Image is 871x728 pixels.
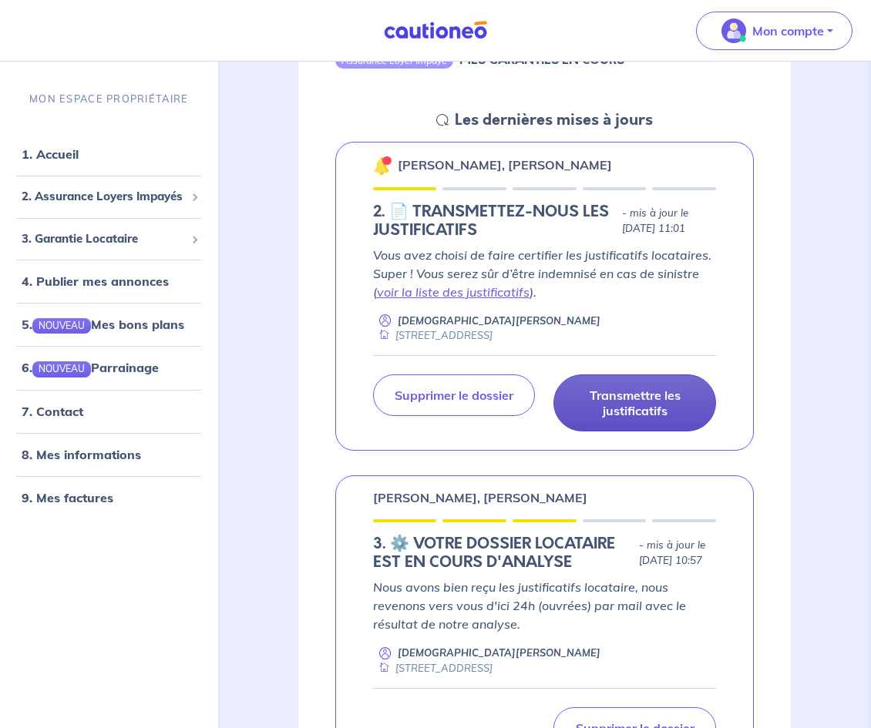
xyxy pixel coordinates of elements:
[373,661,493,676] div: [STREET_ADDRESS]
[398,646,600,660] p: [DEMOGRAPHIC_DATA][PERSON_NAME]
[373,488,587,507] p: [PERSON_NAME], [PERSON_NAME]
[22,489,113,505] a: 9. Mes factures
[22,146,79,162] a: 1. Accueil
[373,374,536,416] a: Supprimer le dossier
[373,578,717,633] p: Nous avons bien reçu les justificatifs locataire, nous revenons vers vous d'ici 24h (ouvrées) par...
[378,21,493,40] img: Cautioneo
[22,446,141,461] a: 8. Mes informations
[459,52,624,67] h6: MES GARANTIES EN COURS
[696,12,853,50] button: illu_account_valid_menu.svgMon compte
[22,273,169,289] a: 4. Publier mes annonces
[6,139,212,169] div: 1. Accueil
[6,266,212,297] div: 4. Publier mes annonces
[22,403,83,418] a: 7. Contact
[455,111,653,129] h5: Les dernières mises à jours
[6,223,212,253] div: 3. Garantie Locataire
[752,22,824,40] p: Mon compte
[22,360,159,375] a: 6.NOUVEAUParrainage
[6,309,212,340] div: 5.NOUVEAUMes bons plans
[398,156,612,174] p: [PERSON_NAME], [PERSON_NAME]
[6,395,212,426] div: 7. Contact
[6,182,212,212] div: 2. Assurance Loyers Impayés
[622,206,716,237] p: - mis à jour le [DATE] 11:01
[6,438,212,469] div: 8. Mes informations
[22,188,185,206] span: 2. Assurance Loyers Impayés
[6,481,212,512] div: 9. Mes factures
[373,535,633,572] h5: 3.︎ ⚙️ VOTRE DOSSIER LOCATAIRE EST EN COURS D'ANALYSE
[398,314,600,328] p: [DEMOGRAPHIC_DATA][PERSON_NAME]
[6,352,212,383] div: 6.NOUVEAUParrainage
[373,328,493,343] div: [STREET_ADDRESS]
[22,230,185,247] span: 3. Garantie Locataire
[395,387,513,403] p: Supprimer le dossier
[553,374,716,431] a: Transmettre les justificatifs
[373,246,717,301] p: Vous avez choisi de faire certifier les justificatifs locataires. Super ! Vous serez sûr d’être i...
[22,317,184,332] a: 5.NOUVEAUMes bons plans
[373,203,717,240] div: state: DOCUMENTS-IN-PROGRESS, Context: NEW,CHOOSE-CERTIFICATE,RELATIONSHIP,LESSOR-DOCUMENTS
[573,387,697,418] p: Transmettre les justificatifs
[373,156,392,175] img: 🔔
[29,92,188,106] p: MON ESPACE PROPRIÉTAIRE
[721,18,746,43] img: illu_account_valid_menu.svg
[373,203,617,240] h5: 2.︎ 📄 TRANSMETTEZ-NOUS LES JUSTIFICATIFS
[373,535,717,572] div: state: DOCUMENTS-TO-EVALUATE, Context: NEW,CHOOSE-CERTIFICATE,RELATIONSHIP,LESSOR-DOCUMENTS
[377,284,530,300] a: voir la liste des justificatifs
[639,538,716,569] p: - mis à jour le [DATE] 10:57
